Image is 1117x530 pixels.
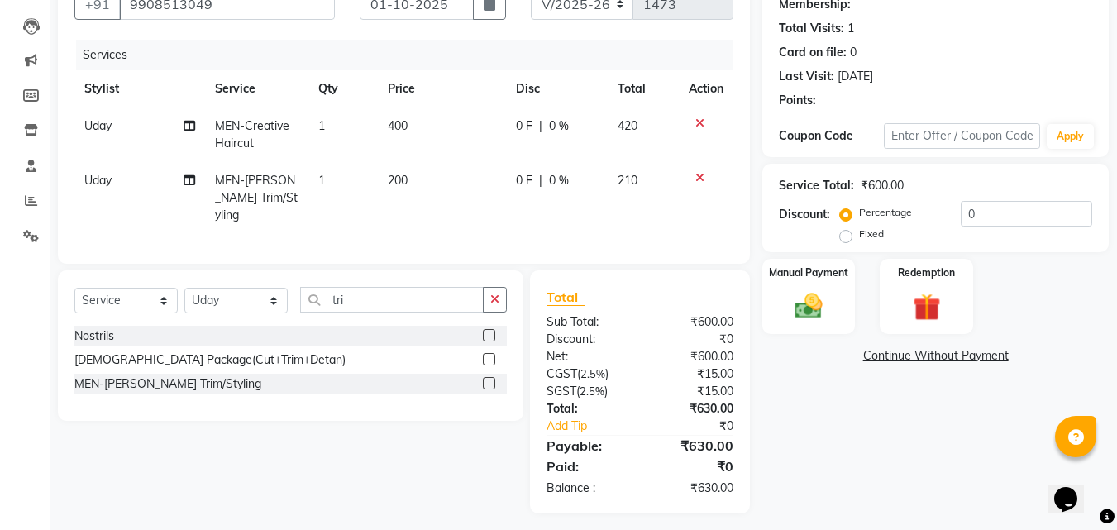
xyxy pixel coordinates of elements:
[640,365,746,383] div: ₹15.00
[534,418,657,435] a: Add Tip
[215,118,289,150] span: MEN-Creative Haircut
[74,70,205,107] th: Stylist
[76,40,746,70] div: Services
[640,456,746,476] div: ₹0
[534,436,640,456] div: Payable:
[388,173,408,188] span: 200
[84,173,112,188] span: Uday
[779,127,883,145] div: Coupon Code
[640,348,746,365] div: ₹600.00
[679,70,733,107] th: Action
[580,367,605,380] span: 2.5%
[547,384,576,399] span: SGST
[549,172,569,189] span: 0 %
[898,265,955,280] label: Redemption
[786,290,831,322] img: _cash.svg
[884,123,1040,149] input: Enter Offer / Coupon Code
[640,383,746,400] div: ₹15.00
[534,456,640,476] div: Paid:
[861,177,904,194] div: ₹600.00
[640,400,746,418] div: ₹630.00
[618,173,637,188] span: 210
[549,117,569,135] span: 0 %
[779,177,854,194] div: Service Total:
[850,44,857,61] div: 0
[388,118,408,133] span: 400
[1047,124,1094,149] button: Apply
[516,117,532,135] span: 0 F
[859,227,884,241] label: Fixed
[640,313,746,331] div: ₹600.00
[779,68,834,85] div: Last Visit:
[838,68,873,85] div: [DATE]
[74,351,346,369] div: [DEMOGRAPHIC_DATA] Package(Cut+Trim+Detan)
[640,331,746,348] div: ₹0
[779,206,830,223] div: Discount:
[539,172,542,189] span: |
[534,313,640,331] div: Sub Total:
[215,173,298,222] span: MEN-[PERSON_NAME] Trim/Styling
[378,70,506,107] th: Price
[534,365,640,383] div: ( )
[74,375,261,393] div: MEN-[PERSON_NAME] Trim/Styling
[205,70,309,107] th: Service
[534,400,640,418] div: Total:
[300,287,484,313] input: Search or Scan
[658,418,747,435] div: ₹0
[779,92,816,109] div: Points:
[539,117,542,135] span: |
[84,118,112,133] span: Uday
[534,480,640,497] div: Balance :
[534,331,640,348] div: Discount:
[859,205,912,220] label: Percentage
[547,289,585,306] span: Total
[547,366,577,381] span: CGST
[640,480,746,497] div: ₹630.00
[74,327,114,345] div: Nostrils
[318,118,325,133] span: 1
[1048,464,1100,513] iframe: chat widget
[847,20,854,37] div: 1
[640,436,746,456] div: ₹630.00
[618,118,637,133] span: 420
[534,348,640,365] div: Net:
[769,265,848,280] label: Manual Payment
[318,173,325,188] span: 1
[608,70,680,107] th: Total
[905,290,949,324] img: _gift.svg
[506,70,608,107] th: Disc
[580,384,604,398] span: 2.5%
[308,70,378,107] th: Qty
[766,347,1105,365] a: Continue Without Payment
[779,20,844,37] div: Total Visits:
[516,172,532,189] span: 0 F
[779,44,847,61] div: Card on file:
[534,383,640,400] div: ( )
